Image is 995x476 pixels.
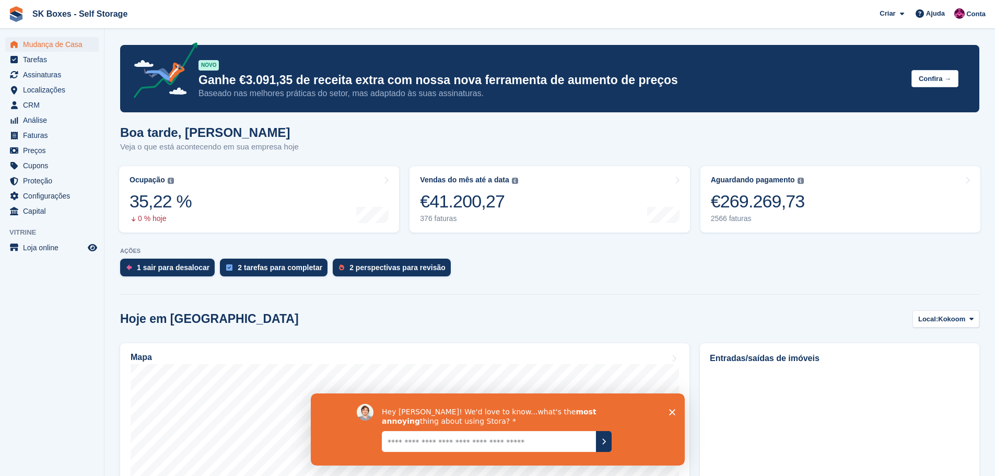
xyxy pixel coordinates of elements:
[5,173,99,188] a: menu
[120,259,220,282] a: 1 sair para desalocar
[5,158,99,173] a: menu
[86,241,99,254] a: Loja de pré-visualização
[23,98,86,112] span: CRM
[23,143,86,158] span: Preços
[954,8,965,19] img: Joana Alegria
[5,143,99,158] a: menu
[5,98,99,112] a: menu
[220,259,333,282] a: 2 tarefas para completar
[198,88,903,99] p: Baseado nas melhores práticas do setor, mas adaptado às suas assinaturas.
[120,312,299,326] h2: Hoje em [GEOGRAPHIC_DATA]
[918,314,938,324] span: Local:
[512,178,518,184] img: icon-info-grey-7440780725fd019a000dd9b08b2336e03edf1995a4989e88bcd33f0948082b44.svg
[130,176,165,184] div: Ocupação
[23,83,86,97] span: Localizações
[198,60,219,71] div: NOVO
[912,310,979,328] button: Local: Kokoom
[798,178,804,184] img: icon-info-grey-7440780725fd019a000dd9b08b2336e03edf1995a4989e88bcd33f0948082b44.svg
[5,37,99,52] a: menu
[23,37,86,52] span: Mudança de Casa
[420,191,518,212] div: €41.200,27
[23,189,86,203] span: Configurações
[131,353,152,362] h2: Mapa
[711,214,805,223] div: 2566 faturas
[5,189,99,203] a: menu
[23,128,86,143] span: Faturas
[333,259,456,282] a: 2 perspectivas para revisão
[119,166,399,233] a: Ocupação 35,22 % 0 % hoje
[168,178,174,184] img: icon-info-grey-7440780725fd019a000dd9b08b2336e03edf1995a4989e88bcd33f0948082b44.svg
[420,176,509,184] div: Vendas do mês até a data
[23,67,86,82] span: Assinaturas
[23,173,86,188] span: Proteção
[130,191,192,212] div: 35,22 %
[926,8,945,19] span: Ajuda
[700,166,980,233] a: Aguardando pagamento €269.269,73 2566 faturas
[5,83,99,97] a: menu
[966,9,986,19] span: Conta
[5,113,99,127] a: menu
[5,67,99,82] a: menu
[711,191,805,212] div: €269.269,73
[5,240,99,255] a: menu
[8,6,24,22] img: stora-icon-8386f47178a22dfd0bd8f6a31ec36ba5ce8667c1dd55bd0f319d3a0aa187defe.svg
[23,204,86,218] span: Capital
[711,176,795,184] div: Aguardando pagamento
[5,52,99,67] a: menu
[137,263,209,272] div: 1 sair para desalocar
[710,352,969,365] h2: Entradas/saídas de imóveis
[880,8,895,19] span: Criar
[911,70,958,87] button: Confira →
[120,248,979,254] p: AÇÕES
[311,393,685,466] iframe: Inquérito de David de Stora
[125,42,198,102] img: price-adjustments-announcement-icon-8257ccfd72463d97f412b2fc003d46551f7dbcb40ab6d574587a9cd5c0d94...
[5,204,99,218] a: menu
[23,158,86,173] span: Cupons
[130,214,192,223] div: 0 % hoje
[226,264,232,271] img: task-75834270c22a3079a89374b754ae025e5fb1db73e45f91037f5363f120a921f8.svg
[409,166,689,233] a: Vendas do mês até a data €41.200,27 376 faturas
[938,314,965,324] span: Kokoom
[5,128,99,143] a: menu
[120,125,299,140] h1: Boa tarde, [PERSON_NAME]
[420,214,518,223] div: 376 faturas
[23,113,86,127] span: Análise
[126,264,132,271] img: move_outs_to_deallocate_icon-f764333ba52eb49d3ac5e1228854f67142a1ed5810a6f6cc68b1a99e826820c5.svg
[198,73,903,88] p: Ganhe €3.091,35 de receita extra com nossa nova ferramenta de aumento de preços
[349,263,446,272] div: 2 perspectivas para revisão
[23,52,86,67] span: Tarefas
[23,240,86,255] span: Loja online
[120,141,299,153] p: Veja o que está acontecendo em sua empresa hoje
[238,263,322,272] div: 2 tarefas para completar
[9,227,104,238] span: Vitrine
[28,5,132,22] a: SK Boxes - Self Storage
[339,264,344,271] img: prospect-51fa495bee0391a8d652442698ab0144808aea92771e9ea1ae160a38d050c398.svg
